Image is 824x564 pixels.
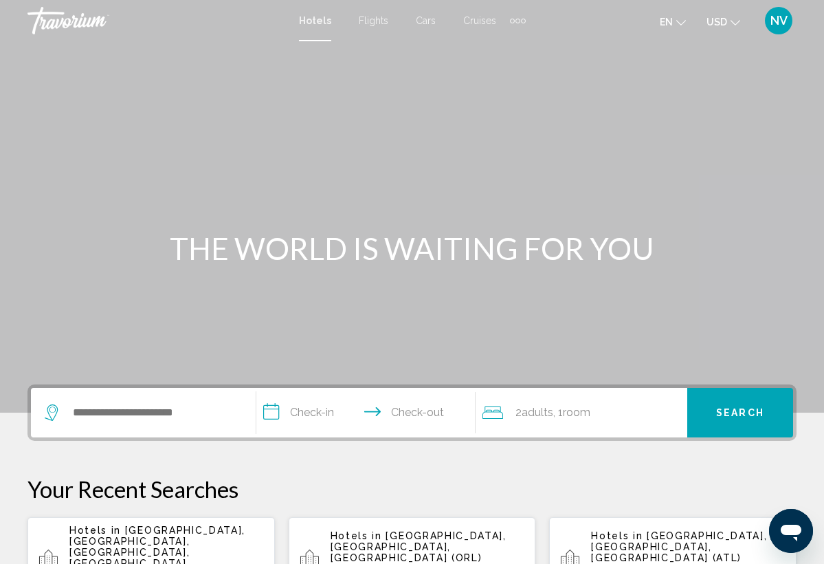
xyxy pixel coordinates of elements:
[331,530,382,541] span: Hotels in
[706,17,727,28] span: USD
[69,525,121,536] span: Hotels in
[553,403,590,422] span: , 1
[660,17,673,28] span: en
[463,15,496,26] a: Cruises
[515,403,553,422] span: 2
[27,475,797,503] p: Your Recent Searches
[770,14,788,28] span: NV
[31,388,793,437] div: Search widget
[660,12,686,32] button: Change language
[416,15,436,26] a: Cars
[761,6,797,35] button: User Menu
[256,388,475,437] button: Check in and out dates
[27,7,285,34] a: Travorium
[769,509,813,553] iframe: Button to launch messaging window
[591,530,643,541] span: Hotels in
[522,406,553,419] span: Adults
[716,408,764,419] span: Search
[510,10,526,32] button: Extra navigation items
[299,15,331,26] a: Hotels
[706,12,740,32] button: Change currency
[563,406,590,419] span: Room
[591,530,767,563] span: [GEOGRAPHIC_DATA], [GEOGRAPHIC_DATA], [GEOGRAPHIC_DATA] (ATL)
[687,388,793,437] button: Search
[155,230,670,266] h1: THE WORLD IS WAITING FOR YOU
[359,15,388,26] a: Flights
[331,530,506,563] span: [GEOGRAPHIC_DATA], [GEOGRAPHIC_DATA], [GEOGRAPHIC_DATA] (ORL)
[476,388,687,437] button: Travelers: 2 adults, 0 children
